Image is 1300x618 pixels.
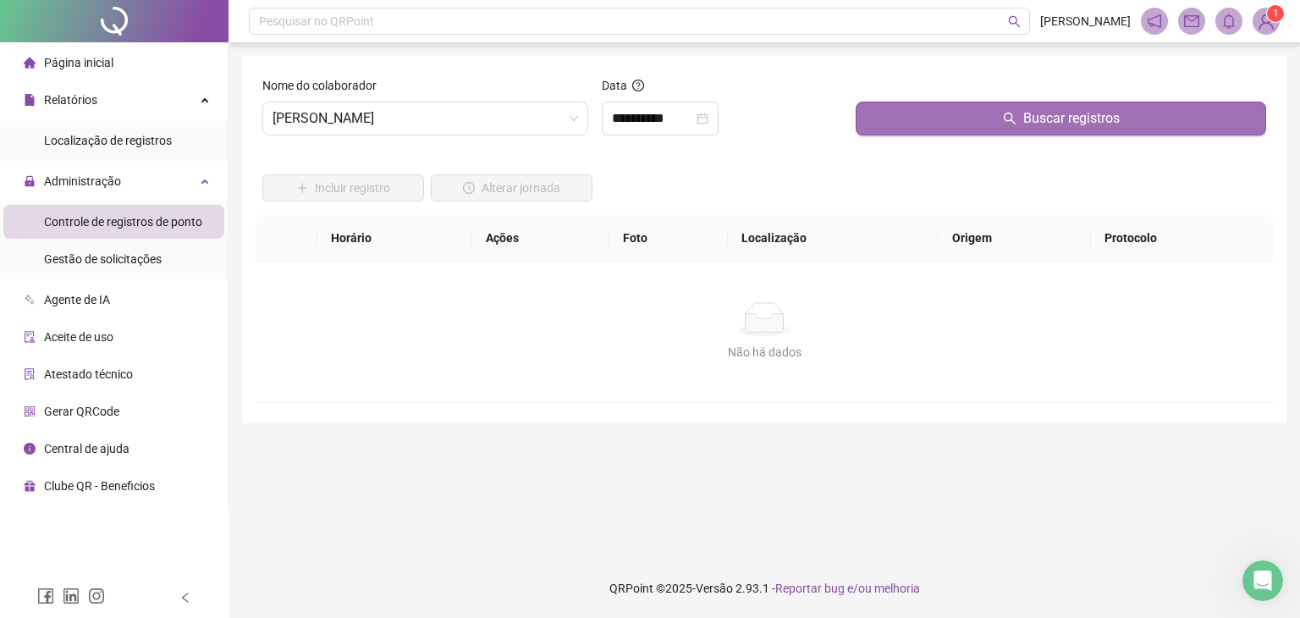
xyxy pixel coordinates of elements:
span: bell [1221,14,1237,29]
span: file [24,94,36,106]
label: Nome do colaborador [262,76,388,95]
span: Central de ajuda [44,442,129,455]
button: Alterar jornada [431,174,592,201]
span: home [24,57,36,69]
a: Alterar jornada [431,183,592,196]
th: Horário [317,215,472,262]
button: Buscar registros [856,102,1266,135]
span: lock [24,175,36,187]
span: instagram [88,588,105,604]
span: Gerar QRCode [44,405,119,418]
span: question-circle [632,80,644,91]
span: ALINE DOS SANTOS SILVA [273,102,578,135]
span: Página inicial [44,56,113,69]
span: Gestão de solicitações [44,252,162,266]
span: Agente de IA [44,293,110,306]
span: notification [1147,14,1162,29]
span: Buscar registros [1023,108,1120,129]
span: Relatórios [44,93,97,107]
img: 95213 [1253,8,1279,34]
th: Origem [939,215,1092,262]
span: gift [24,480,36,492]
sup: Atualize o seu contato no menu Meus Dados [1267,5,1284,22]
span: Data [602,79,627,92]
iframe: Intercom live chat [1242,560,1283,601]
button: Incluir registro [262,174,424,201]
span: Controle de registros de ponto [44,215,202,229]
span: Aceite de uso [44,330,113,344]
th: Foto [609,215,727,262]
span: Localização de registros [44,134,172,147]
span: Administração [44,174,121,188]
div: Não há dados [276,343,1253,361]
span: solution [24,368,36,380]
span: Atestado técnico [44,367,133,381]
th: Protocolo [1091,215,1273,262]
th: Ações [472,215,609,262]
span: mail [1184,14,1199,29]
span: [PERSON_NAME] [1040,12,1131,30]
th: Localização [728,215,939,262]
span: facebook [37,588,54,604]
footer: QRPoint © 2025 - 2.93.1 - [229,559,1300,618]
span: Reportar bug e/ou melhoria [775,582,920,595]
span: search [1008,15,1021,28]
span: 1 [1273,8,1279,19]
span: qrcode [24,406,36,417]
span: search [1003,112,1016,125]
span: info-circle [24,443,36,455]
span: Versão [696,582,733,595]
span: linkedin [63,588,80,604]
span: left [179,592,191,604]
span: Clube QR - Beneficios [44,479,155,493]
span: audit [24,331,36,343]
